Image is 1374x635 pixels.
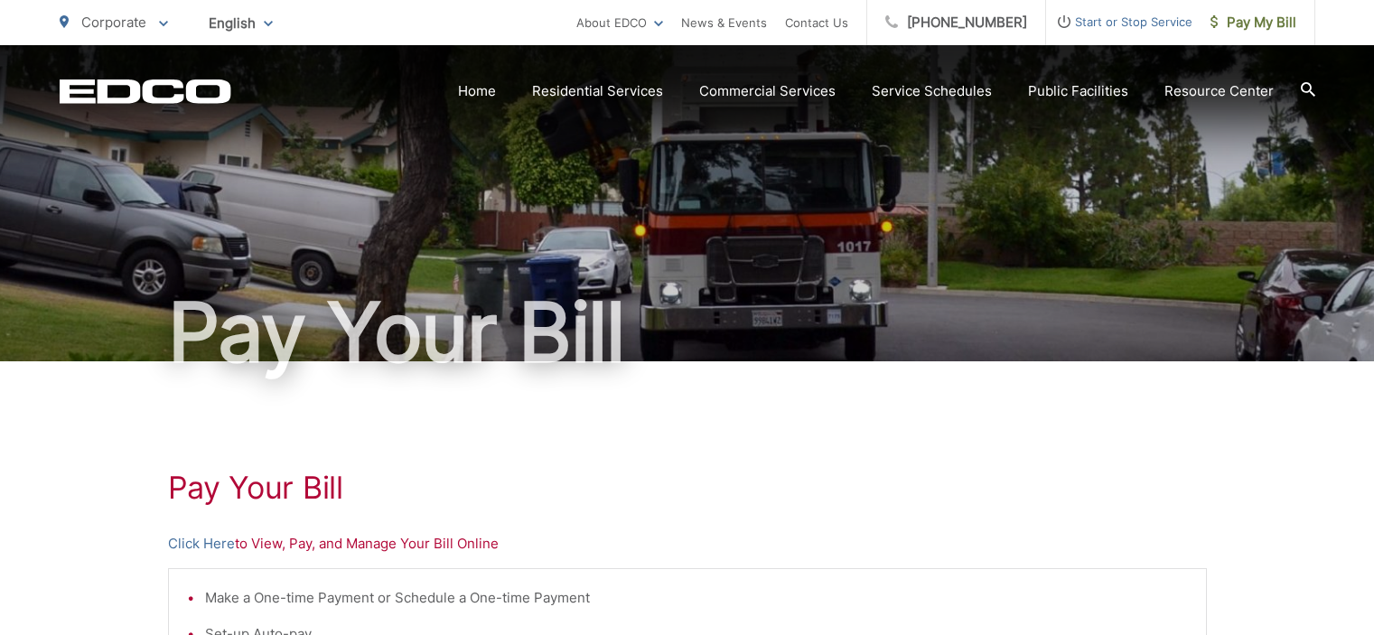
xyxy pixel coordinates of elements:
h1: Pay Your Bill [168,470,1207,506]
h1: Pay Your Bill [60,287,1315,378]
a: News & Events [681,12,767,33]
li: Make a One-time Payment or Schedule a One-time Payment [205,587,1188,609]
a: Service Schedules [872,80,992,102]
p: to View, Pay, and Manage Your Bill Online [168,533,1207,555]
a: Home [458,80,496,102]
a: Residential Services [532,80,663,102]
span: English [195,7,286,39]
a: Contact Us [785,12,848,33]
a: Public Facilities [1028,80,1128,102]
span: Corporate [81,14,146,31]
a: Commercial Services [699,80,836,102]
a: Resource Center [1164,80,1274,102]
a: EDCD logo. Return to the homepage. [60,79,231,104]
a: About EDCO [576,12,663,33]
span: Pay My Bill [1210,12,1296,33]
a: Click Here [168,533,235,555]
